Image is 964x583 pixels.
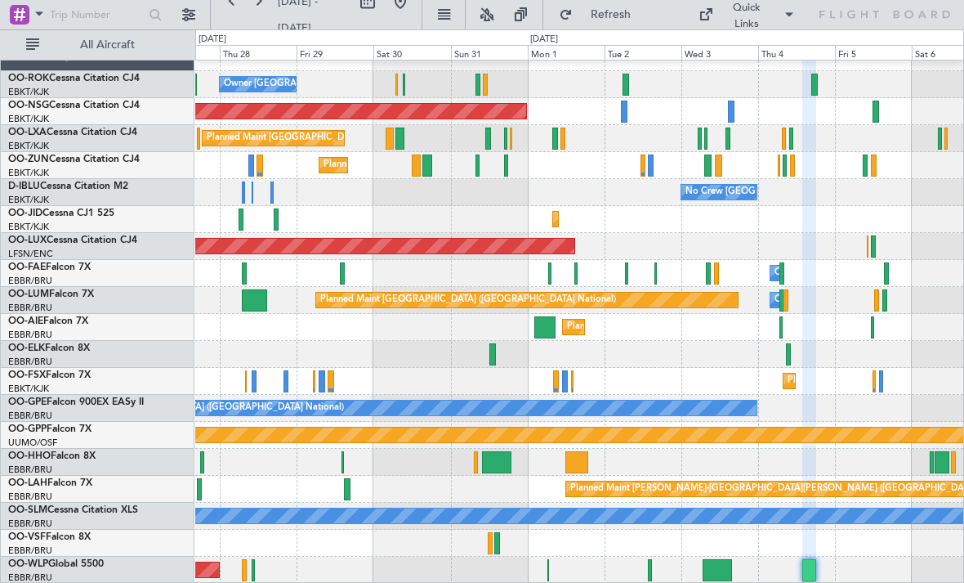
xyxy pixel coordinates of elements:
div: Planned Maint Kortrijk-[GEOGRAPHIC_DATA] [557,207,748,231]
span: OO-FAE [8,262,46,272]
a: EBBR/BRU [8,491,52,503]
a: EBKT/KJK [8,167,49,179]
a: D-IBLUCessna Citation M2 [8,182,128,191]
span: OO-JID [8,209,42,218]
span: D-IBLU [8,182,40,191]
a: OO-LXACessna Citation CJ4 [8,128,137,137]
a: OO-LUXCessna Citation CJ4 [8,235,137,245]
span: OO-SLM [8,505,47,515]
a: EBKT/KJK [8,221,49,233]
div: Mon 1 [528,45,605,60]
a: OO-LUMFalcon 7X [8,289,94,299]
div: No Crew [GEOGRAPHIC_DATA] ([GEOGRAPHIC_DATA] National) [70,396,344,420]
a: EBKT/KJK [8,383,49,395]
span: OO-ELK [8,343,45,353]
span: OO-LAH [8,478,47,488]
a: EBKT/KJK [8,140,49,152]
a: EBBR/BRU [8,329,52,341]
a: EBBR/BRU [8,518,52,530]
div: [DATE] [530,33,558,47]
span: OO-GPP [8,424,47,434]
div: Planned Maint [GEOGRAPHIC_DATA] ([GEOGRAPHIC_DATA]) [567,315,824,339]
span: OO-ROK [8,74,49,83]
div: Thu 28 [220,45,297,60]
a: OO-FSXFalcon 7X [8,370,91,380]
div: Planned Maint Kortrijk-[GEOGRAPHIC_DATA] [324,153,514,177]
div: Fri 29 [297,45,373,60]
a: OO-GPPFalcon 7X [8,424,91,434]
a: OO-ZUNCessna Citation CJ4 [8,155,140,164]
div: Sat 30 [373,45,450,60]
a: OO-ELKFalcon 8X [8,343,90,353]
span: OO-AIE [8,316,43,326]
div: Planned Maint [GEOGRAPHIC_DATA] ([GEOGRAPHIC_DATA] National) [320,288,616,312]
span: OO-LUX [8,235,47,245]
span: OO-GPE [8,397,47,407]
a: EBBR/BRU [8,464,52,476]
div: Thu 4 [758,45,835,60]
a: OO-FAEFalcon 7X [8,262,91,272]
span: OO-VSF [8,532,46,542]
a: EBBR/BRU [8,545,52,557]
button: All Aircraft [18,32,177,58]
span: OO-FSX [8,370,46,380]
span: OO-LXA [8,128,47,137]
div: Fri 5 [835,45,912,60]
a: OO-HHOFalcon 8X [8,451,96,461]
a: OO-JIDCessna CJ1 525 [8,209,114,218]
a: OO-LAHFalcon 7X [8,478,92,488]
span: OO-ZUN [8,155,49,164]
span: OO-WLP [8,559,48,569]
div: Planned Maint [GEOGRAPHIC_DATA] ([GEOGRAPHIC_DATA] National) [207,126,502,150]
a: OO-WLPGlobal 5500 [8,559,104,569]
a: EBBR/BRU [8,356,52,368]
div: Wed 3 [681,45,758,60]
a: OO-SLMCessna Citation XLS [8,505,138,515]
div: Tue 2 [605,45,681,60]
a: OO-NSGCessna Citation CJ4 [8,101,140,110]
a: OO-GPEFalcon 900EX EASy II [8,397,144,407]
button: Refresh [551,2,649,28]
a: OO-VSFFalcon 8X [8,532,91,542]
span: OO-HHO [8,451,51,461]
span: OO-LUM [8,289,49,299]
a: EBBR/BRU [8,275,52,287]
div: Sun 31 [451,45,528,60]
div: Owner [GEOGRAPHIC_DATA]-[GEOGRAPHIC_DATA] [224,72,444,96]
input: Trip Number [50,2,144,27]
a: EBKT/KJK [8,113,49,125]
span: All Aircraft [42,39,172,51]
span: Refresh [576,9,645,20]
a: UUMO/OSF [8,437,57,449]
a: LFSN/ENC [8,248,53,260]
a: OO-ROKCessna Citation CJ4 [8,74,140,83]
a: EBKT/KJK [8,86,49,98]
a: EBKT/KJK [8,194,49,206]
div: [DATE] [199,33,226,47]
span: OO-NSG [8,101,49,110]
a: EBBR/BRU [8,302,52,314]
a: OO-AIEFalcon 7X [8,316,88,326]
a: EBBR/BRU [8,410,52,422]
